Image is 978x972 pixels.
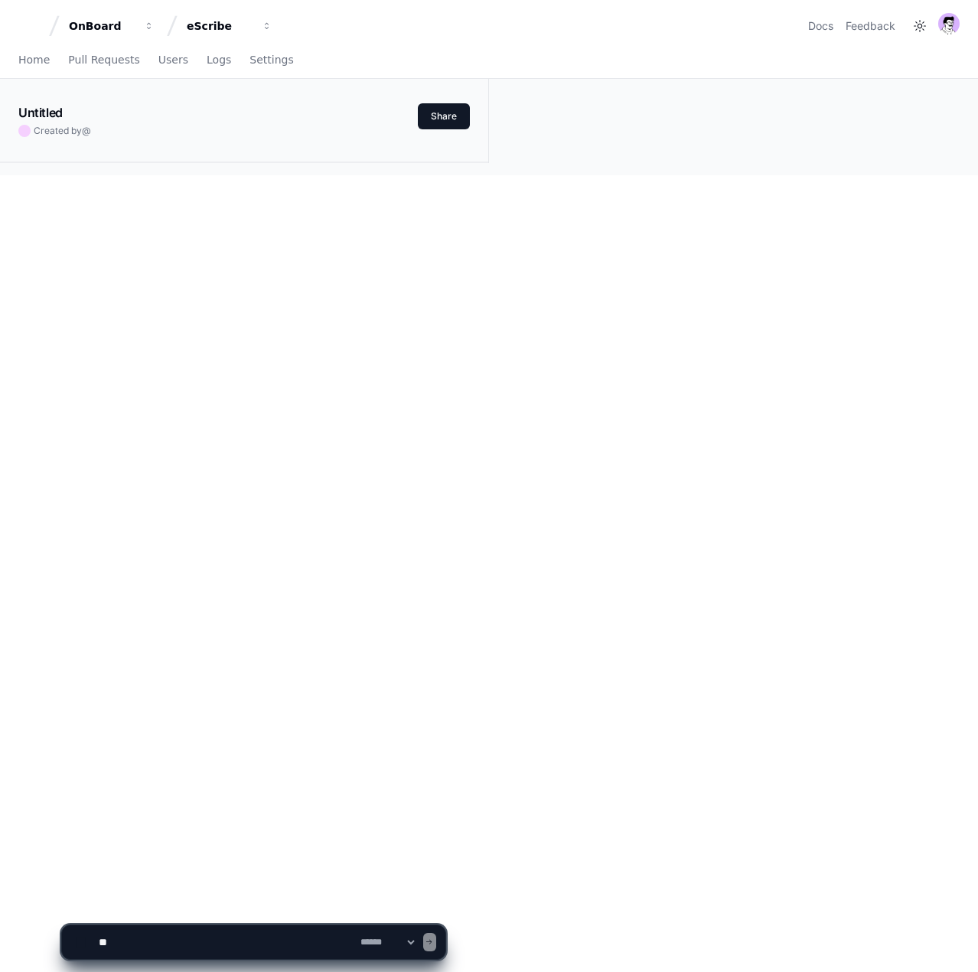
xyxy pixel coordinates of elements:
span: Home [18,55,50,64]
a: Logs [207,43,231,78]
a: Home [18,43,50,78]
span: Logs [207,55,231,64]
div: eScribe [187,18,253,34]
button: eScribe [181,12,279,40]
button: Share [418,103,470,129]
a: Pull Requests [68,43,139,78]
button: OnBoard [63,12,161,40]
span: Settings [249,55,293,64]
span: Created by [34,125,91,137]
h1: Untitled [18,103,63,122]
img: avatar [938,13,960,34]
a: Docs [808,18,833,34]
a: Users [158,43,188,78]
a: Settings [249,43,293,78]
span: Users [158,55,188,64]
span: @ [82,125,91,136]
button: Feedback [846,18,895,34]
div: OnBoard [69,18,135,34]
span: Pull Requests [68,55,139,64]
